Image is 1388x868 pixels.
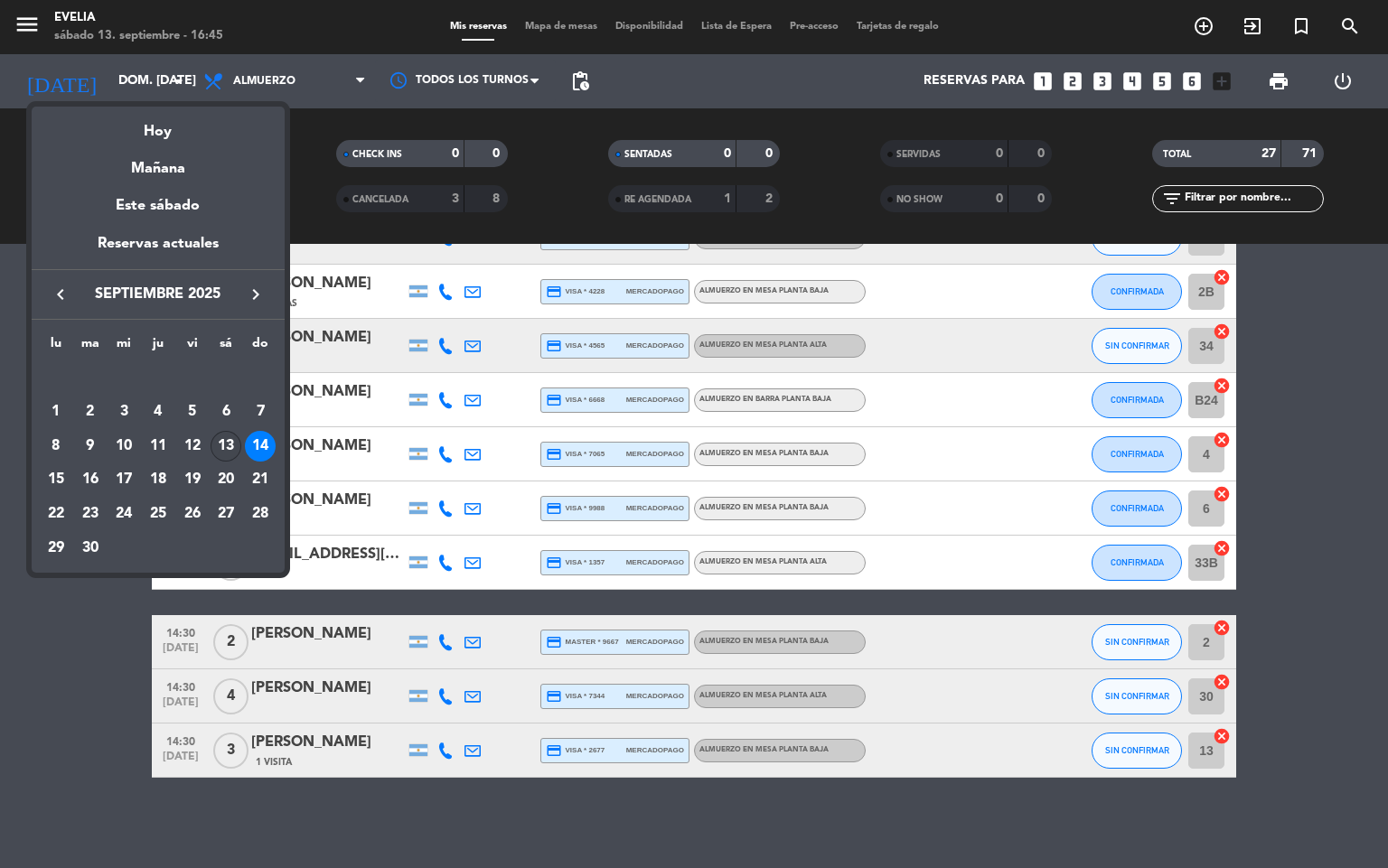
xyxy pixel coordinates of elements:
[39,333,73,361] th: lunes
[73,531,108,565] td: 30 de septiembre de 2025
[39,463,73,498] td: 15 de septiembre de 2025
[75,397,106,427] div: 2
[243,429,277,463] td: 14 de septiembre de 2025
[41,533,71,564] div: 29
[177,397,208,427] div: 5
[39,395,73,429] td: 1 de septiembre de 2025
[245,397,276,427] div: 7
[75,431,106,462] div: 9
[211,499,241,529] div: 27
[175,429,210,463] td: 12 de septiembre de 2025
[210,429,244,463] td: 13 de septiembre de 2025
[107,497,141,531] td: 24 de septiembre de 2025
[32,107,285,144] div: Hoy
[177,465,208,496] div: 19
[107,333,141,361] th: miércoles
[243,395,277,429] td: 7 de septiembre de 2025
[108,397,139,427] div: 3
[211,397,241,427] div: 6
[243,463,277,498] td: 21 de septiembre de 2025
[41,499,71,529] div: 22
[243,333,277,361] th: domingo
[107,463,141,498] td: 17 de septiembre de 2025
[210,497,244,531] td: 27 de septiembre de 2025
[175,497,210,531] td: 26 de septiembre de 2025
[73,463,108,498] td: 16 de septiembre de 2025
[50,284,71,305] i: keyboard_arrow_left
[75,499,106,529] div: 23
[141,395,175,429] td: 4 de septiembre de 2025
[41,431,71,462] div: 8
[143,499,173,529] div: 25
[245,465,276,496] div: 21
[107,395,141,429] td: 3 de septiembre de 2025
[245,431,276,462] div: 14
[39,429,73,463] td: 8 de septiembre de 2025
[211,431,241,462] div: 13
[75,533,106,564] div: 30
[73,333,108,361] th: martes
[210,333,244,361] th: sábado
[41,465,71,496] div: 15
[73,395,108,429] td: 2 de septiembre de 2025
[32,232,285,269] div: Reservas actuales
[108,499,139,529] div: 24
[177,499,208,529] div: 26
[32,144,285,181] div: Mañana
[77,283,239,306] span: septiembre 2025
[143,465,173,496] div: 18
[141,429,175,463] td: 11 de septiembre de 2025
[210,463,244,498] td: 20 de septiembre de 2025
[243,497,277,531] td: 28 de septiembre de 2025
[39,361,277,396] td: SEP.
[245,284,267,305] i: keyboard_arrow_right
[141,497,175,531] td: 25 de septiembre de 2025
[141,333,175,361] th: jueves
[39,497,73,531] td: 22 de septiembre de 2025
[210,395,244,429] td: 6 de septiembre de 2025
[177,431,208,462] div: 12
[44,283,77,306] button: keyboard_arrow_left
[75,465,106,496] div: 16
[211,465,241,496] div: 20
[73,429,108,463] td: 9 de septiembre de 2025
[107,429,141,463] td: 10 de septiembre de 2025
[175,395,210,429] td: 5 de septiembre de 2025
[108,465,139,496] div: 17
[39,531,73,565] td: 29 de septiembre de 2025
[141,463,175,498] td: 18 de septiembre de 2025
[108,431,139,462] div: 10
[143,397,173,427] div: 4
[73,497,108,531] td: 23 de septiembre de 2025
[175,463,210,498] td: 19 de septiembre de 2025
[175,333,210,361] th: viernes
[41,397,71,427] div: 1
[32,181,285,231] div: Este sábado
[245,499,276,529] div: 28
[239,283,272,306] button: keyboard_arrow_right
[143,431,173,462] div: 11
